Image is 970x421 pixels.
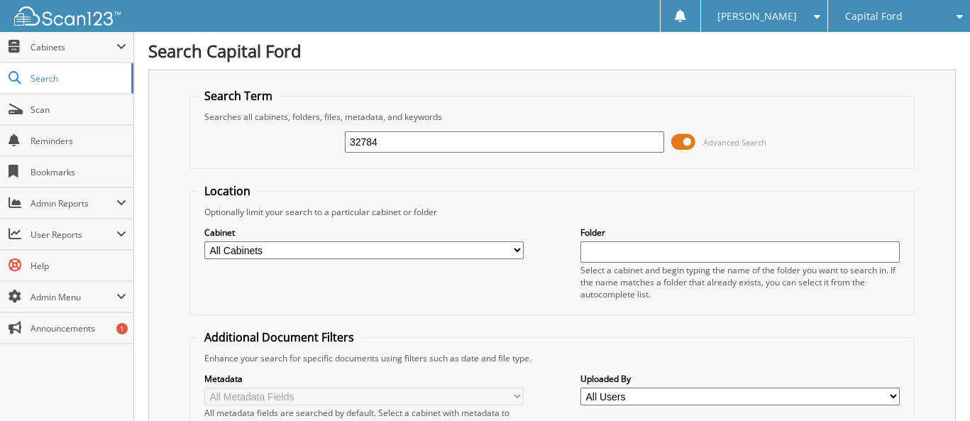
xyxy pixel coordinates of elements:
[204,373,524,385] label: Metadata
[197,206,907,218] div: Optionally limit your search to a particular cabinet or folder
[31,291,116,303] span: Admin Menu
[197,111,907,123] div: Searches all cabinets, folders, files, metadata, and keywords
[717,12,797,21] span: [PERSON_NAME]
[31,229,116,241] span: User Reports
[14,6,121,26] img: scan123-logo-white.svg
[197,88,280,104] legend: Search Term
[197,352,907,364] div: Enhance your search for specific documents using filters such as date and file type.
[580,373,900,385] label: Uploaded By
[580,226,900,239] label: Folder
[899,353,970,421] iframe: Chat Widget
[31,104,126,116] span: Scan
[197,183,258,199] legend: Location
[31,166,126,178] span: Bookmarks
[703,137,766,148] span: Advanced Search
[204,226,524,239] label: Cabinet
[580,264,900,300] div: Select a cabinet and begin typing the name of the folder you want to search in. If the name match...
[197,329,361,345] legend: Additional Document Filters
[31,322,126,334] span: Announcements
[31,197,116,209] span: Admin Reports
[31,72,124,84] span: Search
[31,260,126,272] span: Help
[116,323,128,334] div: 1
[845,12,903,21] span: Capital Ford
[31,135,126,147] span: Reminders
[31,41,116,53] span: Cabinets
[148,39,956,62] h1: Search Capital Ford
